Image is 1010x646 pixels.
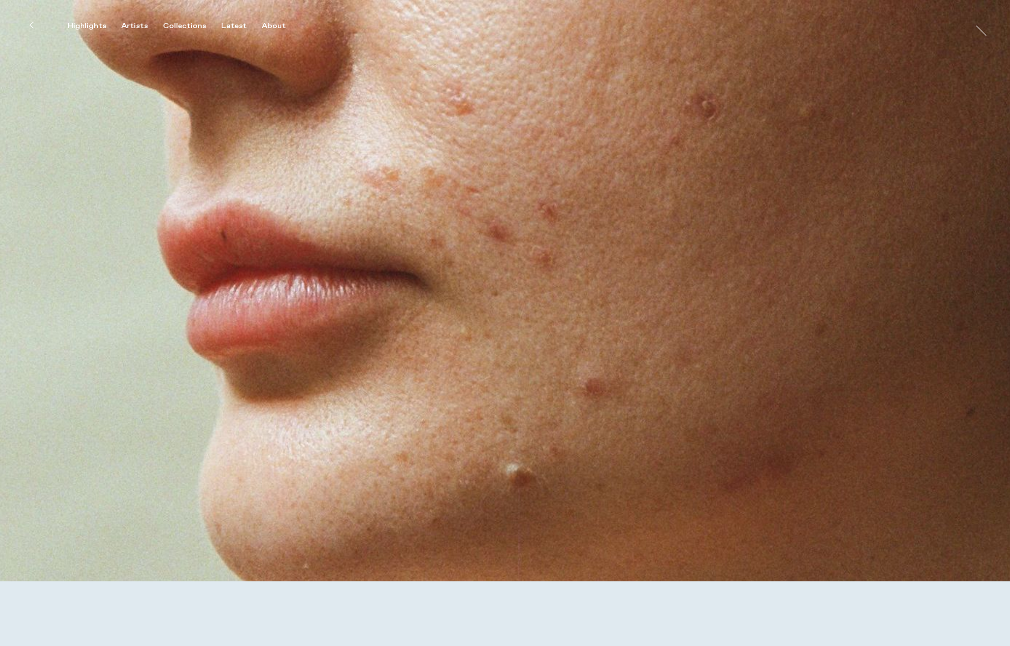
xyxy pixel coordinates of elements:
button: Artists [121,22,163,31]
button: About [262,22,301,31]
div: Latest [221,22,247,31]
div: Artists [121,22,148,31]
button: Latest [221,22,262,31]
div: About [262,22,286,31]
button: Collections [163,22,221,31]
div: Collections [163,22,206,31]
div: Highlights [68,22,106,31]
button: Highlights [68,22,121,31]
